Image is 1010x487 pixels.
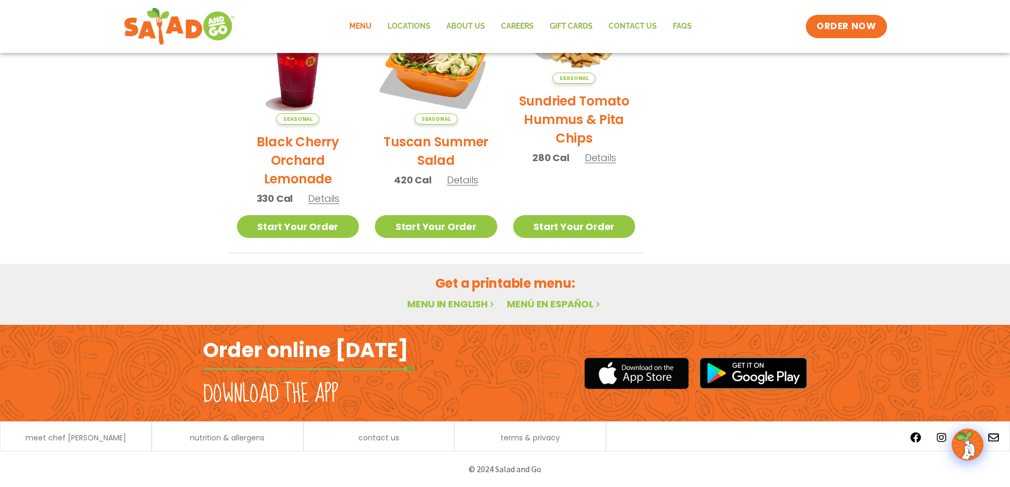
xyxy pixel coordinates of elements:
span: Seasonal [552,73,595,84]
h2: Get a printable menu: [229,274,781,293]
h2: Order online [DATE] [203,337,408,363]
img: appstore [584,356,689,391]
span: ORDER NOW [816,20,876,33]
a: Careers [493,14,542,39]
a: Menu [341,14,380,39]
a: Menu in English [407,297,496,311]
span: Seasonal [276,113,319,125]
a: nutrition & allergens [190,434,265,441]
span: Details [447,173,478,187]
a: Locations [380,14,438,39]
h2: Black Cherry Orchard Lemonade [237,132,359,188]
a: ORDER NOW [806,15,886,38]
a: terms & privacy [500,434,560,441]
h2: Sundried Tomato Hummus & Pita Chips [513,92,636,147]
a: Contact Us [601,14,665,39]
img: fork [203,366,415,372]
p: © 2024 Salad and Go [208,462,802,476]
span: 420 Cal [394,173,432,187]
img: google_play [699,357,807,389]
a: About Us [438,14,493,39]
img: wpChatIcon [953,430,982,459]
img: new-SAG-logo-768×292 [124,5,235,48]
nav: Menu [341,14,700,39]
span: 280 Cal [532,150,569,165]
img: Product photo for Black Cherry Orchard Lemonade [237,3,359,125]
h2: Download the app [203,379,338,409]
span: 330 Cal [257,191,293,206]
a: Start Your Order [513,215,636,238]
a: meet chef [PERSON_NAME] [25,434,126,441]
span: Details [308,192,339,205]
span: Seasonal [415,113,458,125]
span: Details [585,151,616,164]
a: FAQs [665,14,700,39]
a: Menú en español [507,297,602,311]
a: contact us [358,434,399,441]
a: Start Your Order [237,215,359,238]
img: Product photo for Tuscan Summer Salad [375,3,497,125]
a: Start Your Order [375,215,497,238]
a: GIFT CARDS [542,14,601,39]
h2: Tuscan Summer Salad [375,132,497,170]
